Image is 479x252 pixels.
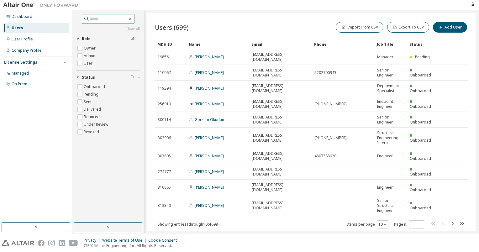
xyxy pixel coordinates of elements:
[336,22,383,33] button: Import From CSV
[252,151,309,161] span: [EMAIL_ADDRESS][DOMAIN_NAME]
[84,83,106,91] label: Onboarded
[12,71,29,76] div: Managed
[195,86,224,91] a: [PERSON_NAME]
[378,222,387,227] button: 10
[314,135,347,140] span: [PHONE_NUMBER]
[158,169,171,174] span: 274777
[252,201,309,211] span: [EMAIL_ADDRESS][DOMAIN_NAME]
[130,36,134,41] span: Clear filter
[195,203,224,208] a: [PERSON_NAME]
[158,70,171,75] span: 110067
[195,153,224,159] a: [PERSON_NAME]
[158,55,169,60] span: 19856
[38,240,45,246] img: facebook.svg
[76,71,140,84] button: Status
[410,187,431,192] span: Onboarded
[347,220,388,228] span: Items per page
[158,86,171,91] span: 119394
[377,185,393,190] span: Engineer
[59,240,65,246] img: linkedin.svg
[82,36,91,41] span: Role
[84,98,93,106] label: Sent
[252,133,309,143] span: [EMAIL_ADDRESS][DOMAIN_NAME]
[155,23,189,32] span: Users (699)
[158,203,171,208] span: 313340
[158,135,171,140] span: 302906
[195,185,224,190] a: [PERSON_NAME]
[76,27,140,32] a: Clear all
[410,72,431,78] span: Onboarded
[410,205,431,211] span: Onboarded
[2,240,34,246] img: altair_logo.svg
[252,99,309,109] span: [EMAIL_ADDRESS][DOMAIN_NAME]
[252,115,309,125] span: [EMAIL_ADDRESS][DOMAIN_NAME]
[189,39,246,49] div: Name
[158,154,171,159] span: 303805
[130,75,134,80] span: Clear filter
[195,135,224,140] a: [PERSON_NAME]
[69,240,78,246] img: youtube.svg
[157,39,184,49] div: MDH ID
[314,102,347,107] span: [PHONE_NUMBER]
[84,106,102,113] label: Delivered
[409,39,436,49] div: Status
[3,2,82,8] img: Altair One
[84,243,181,248] p: © 2025 Altair Engineering, Inc. All Rights Reserved.
[195,70,224,75] a: [PERSON_NAME]
[410,119,431,125] span: Onboarded
[84,91,100,98] label: Pending
[377,55,393,60] span: Manager
[158,117,171,122] span: 300114
[84,52,97,60] label: Admin
[252,83,309,93] span: [EMAIL_ADDRESS][DOMAIN_NAME]
[84,121,109,128] label: Under Review
[102,238,148,243] div: Website Terms of Use
[377,130,404,145] span: Structural Engineering Intern
[252,68,309,78] span: [EMAIL_ADDRESS][DOMAIN_NAME]
[12,14,32,19] div: Dashboard
[84,128,100,136] label: Revoked
[158,222,218,227] span: Showing entries 1 through 10 of 699
[410,138,431,143] span: Onboarded
[433,22,467,33] button: Add User
[252,52,309,62] span: [EMAIL_ADDRESS][DOMAIN_NAME]
[377,83,404,93] span: Deployment Specialist
[48,240,55,246] img: instagram.svg
[82,75,95,80] span: Status
[377,154,393,159] span: Engineer
[314,70,336,75] span: 5202700943
[12,25,23,30] div: Users
[410,88,431,93] span: Onboarded
[84,45,97,52] label: Owner
[12,37,33,42] div: User Profile
[410,104,431,109] span: Onboarded
[314,39,372,49] div: Phone
[158,102,171,107] span: 256919
[252,182,309,192] span: [EMAIL_ADDRESS][DOMAIN_NAME]
[251,39,309,49] div: Email
[377,99,404,109] span: Endpoint Engineer
[195,117,224,122] a: Gorkem Okudan
[387,22,429,33] button: Export To CSV
[84,113,101,121] label: Bounced
[377,198,404,213] span: Senior Structural Engineer
[148,238,181,243] div: Cookie Consent
[410,171,431,177] span: Onboarded
[252,167,309,177] span: [EMAIL_ADDRESS][DOMAIN_NAME]
[394,220,424,228] span: Page n.
[377,115,404,125] span: Senior Engineer
[12,81,27,87] div: On Prem
[4,60,37,65] div: License Settings
[158,185,171,190] span: 310865
[84,238,102,243] div: Privacy
[195,101,224,107] a: [PERSON_NAME]
[84,60,94,67] label: User
[314,154,336,159] span: 4807388920
[195,54,224,60] a: [PERSON_NAME]
[377,68,404,78] span: Senior Engineer
[415,54,430,60] span: Pending
[195,169,224,174] a: [PERSON_NAME]
[12,48,41,53] div: Company Profile
[76,32,140,46] button: Role
[410,156,431,161] span: Onboarded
